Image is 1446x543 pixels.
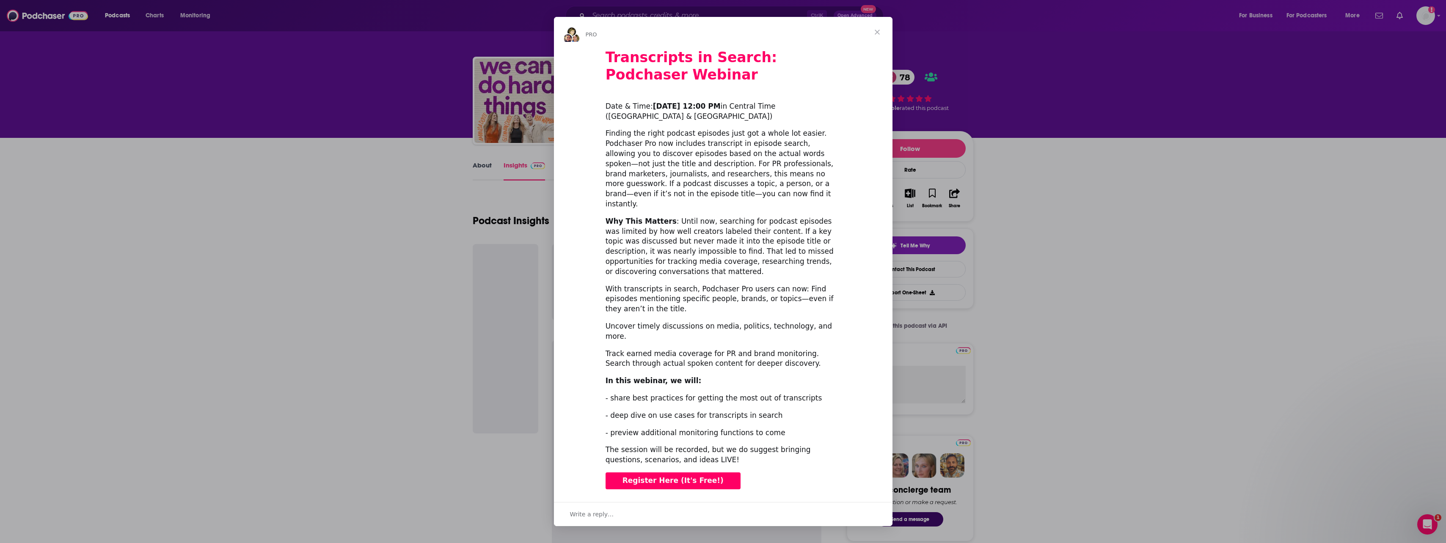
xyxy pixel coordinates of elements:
div: With transcripts in search, Podchaser Pro users can now: Find episodes mentioning specific people... [606,284,841,314]
b: Transcripts in Search: Podchaser Webinar [606,49,777,83]
a: Register Here (It's Free!) [606,472,741,489]
span: Close [862,17,892,47]
b: Why This Matters [606,217,677,225]
div: The session will be recorded, but we do suggest bringing questions, scenarios, and ideas LIVE! [606,445,841,465]
img: Sydney avatar [563,33,573,44]
div: Finding the right podcast episodes just got a whole lot easier. Podchaser Pro now includes transc... [606,129,841,209]
span: PRO [586,31,597,38]
div: Uncover timely discussions on media, politics, technology, and more. [606,321,841,342]
div: Open conversation and reply [554,502,892,526]
img: Barbara avatar [567,27,577,37]
div: - deep dive on use cases for transcripts in search [606,411,841,421]
div: Track earned media coverage for PR and brand monitoring. Search through actual spoken content for... [606,349,841,369]
div: Date & Time: in Central Time ([GEOGRAPHIC_DATA] & [GEOGRAPHIC_DATA]) [606,101,841,122]
b: [DATE] 12:00 PM [653,102,721,110]
div: - share best practices for getting the most out of transcripts [606,393,841,403]
div: : Until now, searching for podcast episodes was limited by how well creators labeled their conten... [606,217,841,277]
span: Register Here (It's Free!) [622,476,724,485]
span: Write a reply… [570,509,614,520]
div: - preview additional monitoring functions to come [606,428,841,438]
img: Dave avatar [570,33,580,44]
b: In this webinar, we will: [606,376,702,385]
